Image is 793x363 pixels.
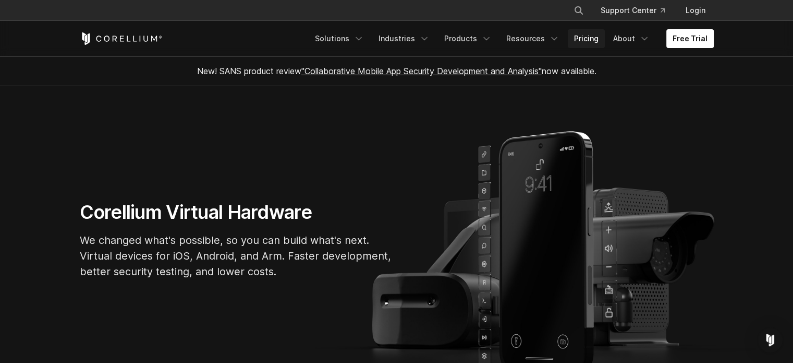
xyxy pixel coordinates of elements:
[80,201,393,224] h1: Corellium Virtual Hardware
[592,1,673,20] a: Support Center
[309,29,714,48] div: Navigation Menu
[500,29,566,48] a: Resources
[80,32,163,45] a: Corellium Home
[677,1,714,20] a: Login
[197,66,596,76] span: New! SANS product review now available.
[309,29,370,48] a: Solutions
[607,29,656,48] a: About
[438,29,498,48] a: Products
[561,1,714,20] div: Navigation Menu
[301,66,542,76] a: "Collaborative Mobile App Security Development and Analysis"
[80,232,393,279] p: We changed what's possible, so you can build what's next. Virtual devices for iOS, Android, and A...
[666,29,714,48] a: Free Trial
[758,327,783,353] div: Open Intercom Messenger
[568,29,605,48] a: Pricing
[569,1,588,20] button: Search
[372,29,436,48] a: Industries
